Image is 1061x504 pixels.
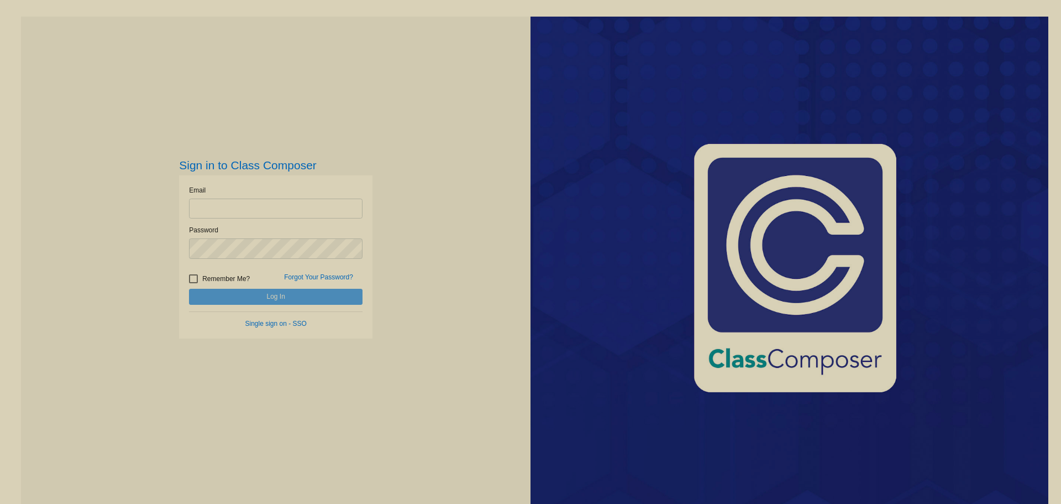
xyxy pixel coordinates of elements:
[189,185,206,195] label: Email
[189,289,363,305] button: Log In
[245,320,307,328] a: Single sign on - SSO
[179,158,372,172] h3: Sign in to Class Composer
[202,272,250,285] span: Remember Me?
[189,225,218,235] label: Password
[284,273,353,281] a: Forgot Your Password?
